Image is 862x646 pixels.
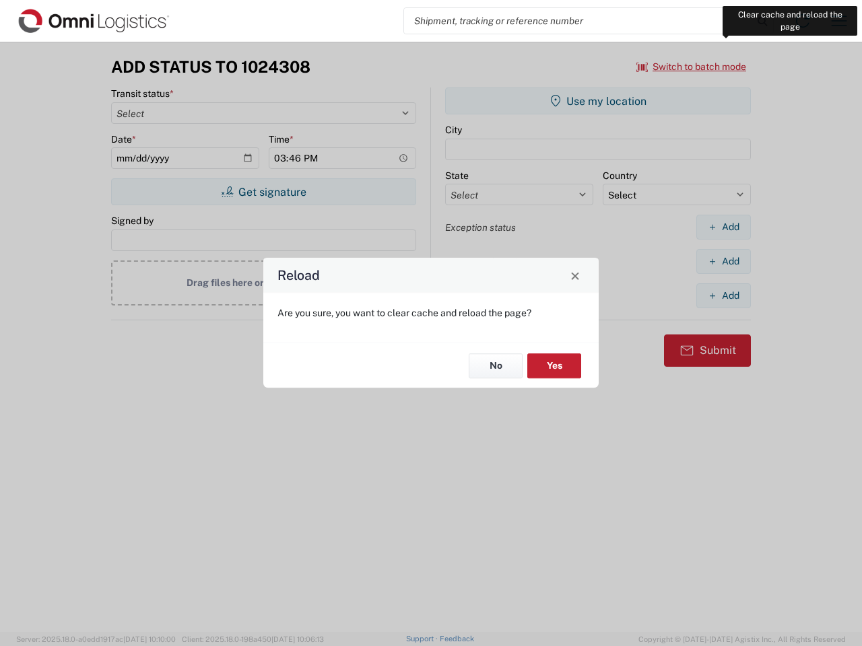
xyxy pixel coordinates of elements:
[277,266,320,285] h4: Reload
[404,8,753,34] input: Shipment, tracking or reference number
[566,266,585,285] button: Close
[469,353,523,378] button: No
[277,307,585,319] p: Are you sure, you want to clear cache and reload the page?
[527,353,581,378] button: Yes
